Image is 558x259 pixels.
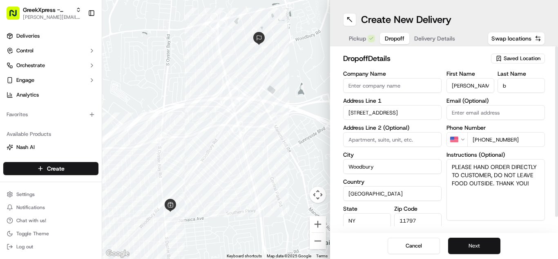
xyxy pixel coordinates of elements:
span: [PERSON_NAME] [25,127,66,133]
input: Got a question? Start typing here... [21,53,147,61]
input: Enter company name [343,78,442,93]
button: See all [127,105,149,115]
label: Address Line 1 [343,98,442,104]
button: Notifications [3,202,98,213]
span: API Documentation [77,183,131,191]
div: We're available if you need us! [37,86,112,93]
span: Notifications [16,204,45,211]
img: 1732323095091-59ea418b-cfe3-43c8-9ae0-d0d06d6fd42c [17,78,32,93]
input: Enter country [343,186,442,201]
button: Swap locations [488,32,545,45]
a: 💻API Documentation [66,180,134,194]
span: Settings [16,191,35,198]
label: City [343,152,442,158]
img: Nash [8,8,25,25]
span: [PERSON_NAME] [PERSON_NAME] [25,149,108,155]
div: 💻 [69,184,76,190]
a: Powered byPylon [58,198,99,205]
span: Toggle Theme [16,230,49,237]
textarea: PLEASE HAND ORDER DIRECTLY TO CUSTOMER, DO NOT LEAVE FOOD OUTSIDE. THANK YOU! [446,159,545,221]
button: Nash AI [3,141,98,154]
a: Deliveries [3,29,98,43]
button: Advanced [446,225,545,234]
span: Pylon [81,198,99,205]
a: Open this area in Google Maps (opens a new window) [104,248,131,259]
p: Welcome 👋 [8,33,149,46]
button: Saved Location [491,53,545,64]
a: Terms (opens in new tab) [316,254,328,258]
input: Enter last name [498,78,545,93]
button: [PERSON_NAME][EMAIL_ADDRESS][DOMAIN_NAME] [23,14,81,20]
div: 📗 [8,184,15,190]
span: Dropoff [385,34,404,43]
span: Nash AI [16,144,35,151]
span: Knowledge Base [16,183,62,191]
img: Google [104,248,131,259]
label: Instructions (Optional) [446,152,545,158]
label: Last Name [498,71,545,77]
input: Enter address [343,105,442,120]
button: Zoom out [310,233,326,249]
span: Swap locations [491,34,531,43]
label: First Name [446,71,494,77]
span: Map data ©2025 Google [267,254,311,258]
span: Deliveries [16,32,40,40]
span: Pickup [349,34,366,43]
span: [DATE] [114,149,131,155]
button: Toggle Theme [3,228,98,239]
div: Past conversations [8,106,55,113]
span: Log out [16,243,33,250]
input: Enter state [343,213,391,228]
input: Apartment, suite, unit, etc. [343,132,442,147]
span: Engage [16,77,34,84]
button: Keyboard shortcuts [227,253,262,259]
button: Start new chat [139,81,149,90]
img: 1736555255976-a54dd68f-1ca7-489b-9aae-adbdc363a1c4 [8,78,23,93]
input: Enter zip code [394,213,442,228]
input: Enter first name [446,78,494,93]
button: GreekXpress - Plainview[PERSON_NAME][EMAIL_ADDRESS][DOMAIN_NAME] [3,3,85,23]
span: Analytics [16,91,39,99]
a: Analytics [3,88,98,101]
img: Dianne Alexi Soriano [8,141,21,154]
img: 1736555255976-a54dd68f-1ca7-489b-9aae-adbdc363a1c4 [16,127,23,134]
button: Log out [3,241,98,252]
button: Settings [3,189,98,200]
label: State [343,206,391,212]
input: Enter phone number [467,132,545,147]
button: Create [3,162,98,175]
div: Available Products [3,128,98,141]
span: Control [16,47,33,54]
h2: dropoff Details [343,53,486,64]
img: Liam S. [8,119,21,132]
h1: Create New Delivery [361,13,451,26]
a: 📗Knowledge Base [5,180,66,194]
button: Zoom in [310,216,326,232]
label: Company Name [343,71,442,77]
button: Chat with us! [3,215,98,226]
label: Country [343,179,442,185]
label: Address Line 2 (Optional) [343,125,442,131]
span: Delivery Details [414,34,455,43]
span: [DATE] [72,127,89,133]
label: Email (Optional) [446,98,545,104]
span: Orchestrate [16,62,45,69]
img: 1736555255976-a54dd68f-1ca7-489b-9aae-adbdc363a1c4 [16,149,23,156]
div: Start new chat [37,78,134,86]
span: • [68,127,71,133]
button: Engage [3,74,98,87]
span: Saved Location [504,55,540,62]
div: Favorites [3,108,98,121]
input: Enter email address [446,105,545,120]
label: Phone Number [446,125,545,131]
button: GreekXpress - Plainview [23,6,72,14]
span: Create [47,164,65,173]
button: Control [3,44,98,57]
span: Chat with us! [16,217,46,224]
button: Next [448,238,500,254]
span: • [110,149,113,155]
button: Map camera controls [310,187,326,203]
input: Enter city [343,159,442,174]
